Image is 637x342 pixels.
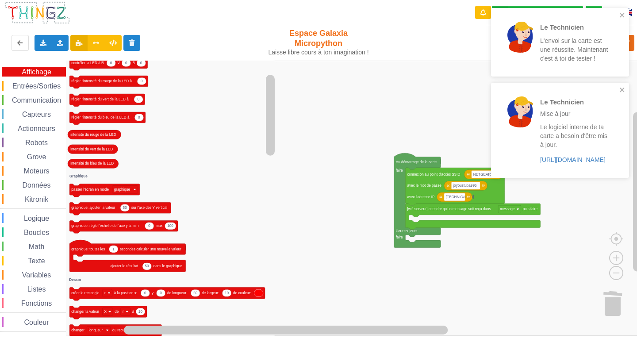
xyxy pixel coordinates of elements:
[26,285,47,293] span: Listes
[167,291,188,295] text: de longueur:
[396,235,403,239] text: faire
[540,23,609,32] p: Le Technicien
[152,291,154,295] text: y:
[446,195,474,199] text: [TECHNICAL_ID]
[115,310,119,314] text: de
[21,111,52,118] span: Capteurs
[148,224,150,228] text: 0
[71,97,129,101] text: régler l'intensité du vert de la LED à
[156,224,162,228] text: max
[69,174,88,178] text: Graphique
[23,196,50,203] span: Kitronik
[23,215,50,222] span: Logique
[619,12,625,20] button: close
[24,139,49,146] span: Robots
[540,156,606,163] a: [URL][DOMAIN_NAME]
[71,247,105,251] text: graphique: toutes les
[21,271,53,279] span: Variables
[23,319,50,326] span: Couleur
[140,61,142,65] text: 0
[23,229,50,236] span: Boucles
[104,310,107,314] text: X
[4,1,70,24] img: thingz_logo.png
[110,61,112,65] text: 0
[138,115,140,119] text: 0
[20,68,52,76] span: Affichage
[71,61,104,65] text: contrôler la LED à R
[396,160,437,164] text: Au démarrage de la carte
[265,49,373,56] div: Laisse libre cours à ton imagination !
[233,291,251,295] text: de couleur:
[144,291,146,295] text: 0
[16,125,57,132] span: Actionneurs
[23,167,51,175] span: Moteurs
[473,173,495,177] text: NETGEAR38
[500,207,515,211] text: message
[407,207,491,211] text: [wifi serveur] attendre qu'un message soit reçu dans
[114,188,130,192] text: graphique
[193,291,198,295] text: 20
[123,206,127,210] text: 50
[21,181,52,189] span: Données
[132,310,134,314] text: à
[111,264,139,268] text: ajouter le résultat
[523,207,538,211] text: puis faire
[71,310,99,314] text: changer la valeur
[26,153,48,161] span: Grove
[71,291,100,295] text: créer le rectangle
[120,247,181,251] text: secondes calculer une nouvelle valeur
[145,264,149,268] text: 50
[71,79,132,83] text: régler l'intensité du rouge de la LED à
[114,291,137,295] text: à la position x:
[407,195,435,199] text: avec l'adresse IP
[225,291,229,295] text: 10
[70,133,116,137] text: intensité du rouge de la LED
[133,61,135,65] text: B
[396,169,403,173] text: faire
[131,206,168,210] text: sur l'axe des Y vertical
[138,310,143,314] text: 10
[396,229,418,233] text: Pour toujours
[492,6,583,19] div: Ta base fonctionne bien !
[11,82,62,90] span: Entrées/Sorties
[202,291,219,295] text: de largeur:
[619,86,625,95] button: close
[453,184,477,188] text: joyoustuba995
[71,115,130,119] text: régler l'intensité du bleu de la LED à
[167,224,173,228] text: 100
[104,291,106,295] text: r
[141,79,143,83] text: 0
[407,173,460,177] text: connexion au point d'accès SSID
[70,147,113,151] text: intensité du vert de la LED
[123,310,124,314] text: r
[540,123,609,149] p: Le logiciel interne de ta carte a besoin d'être mis à jour.
[125,61,127,65] text: 0
[138,97,140,101] text: 0
[540,36,609,63] p: L'envoi sur la carte est une réussite. Maintenant c'est à toi de tester !
[69,278,81,282] text: Dessin
[540,109,609,118] p: Mise à jour
[117,61,120,65] text: V
[407,184,441,188] text: avec le mot de passe
[71,188,109,192] text: passer l'écran en mode
[70,161,114,165] text: intensité du bleu de la LED
[540,97,609,107] p: Le Technicien
[265,28,373,56] div: Espace Galaxia Micropython
[71,206,115,210] text: graphique: ajouter la valeur
[153,264,183,268] text: dans le graphique
[160,291,162,295] text: 0
[112,247,115,251] text: 1
[11,96,62,104] span: Communication
[71,224,138,228] text: graphique: règle l'échelle de l'axe y à: min
[27,257,46,265] span: Texte
[27,243,46,250] span: Math
[20,300,53,307] span: Fonctions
